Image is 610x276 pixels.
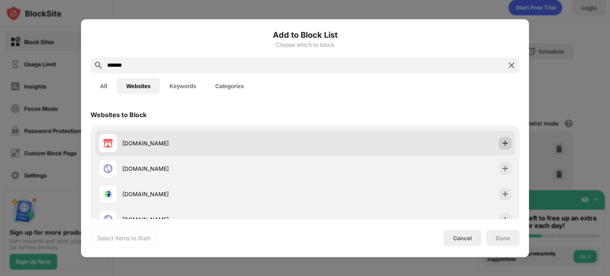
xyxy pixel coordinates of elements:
[117,78,160,94] button: Websites
[91,29,519,41] h6: Add to Block List
[91,78,117,94] button: All
[103,138,113,148] img: favicons
[206,78,253,94] button: Categories
[97,234,151,242] div: Select Items to Start
[496,235,510,241] div: Done
[91,41,519,48] div: Choose which to block
[122,164,305,173] div: [DOMAIN_NAME]
[122,139,305,147] div: [DOMAIN_NAME]
[94,60,103,70] img: search.svg
[122,215,305,224] div: [DOMAIN_NAME]
[122,190,305,198] div: [DOMAIN_NAME]
[160,78,206,94] button: Keywords
[507,60,516,70] img: search-close
[453,235,472,241] div: Cancel
[103,189,113,199] img: favicons
[103,214,113,224] img: favicons
[91,110,147,118] div: Websites to Block
[103,164,113,173] img: favicons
